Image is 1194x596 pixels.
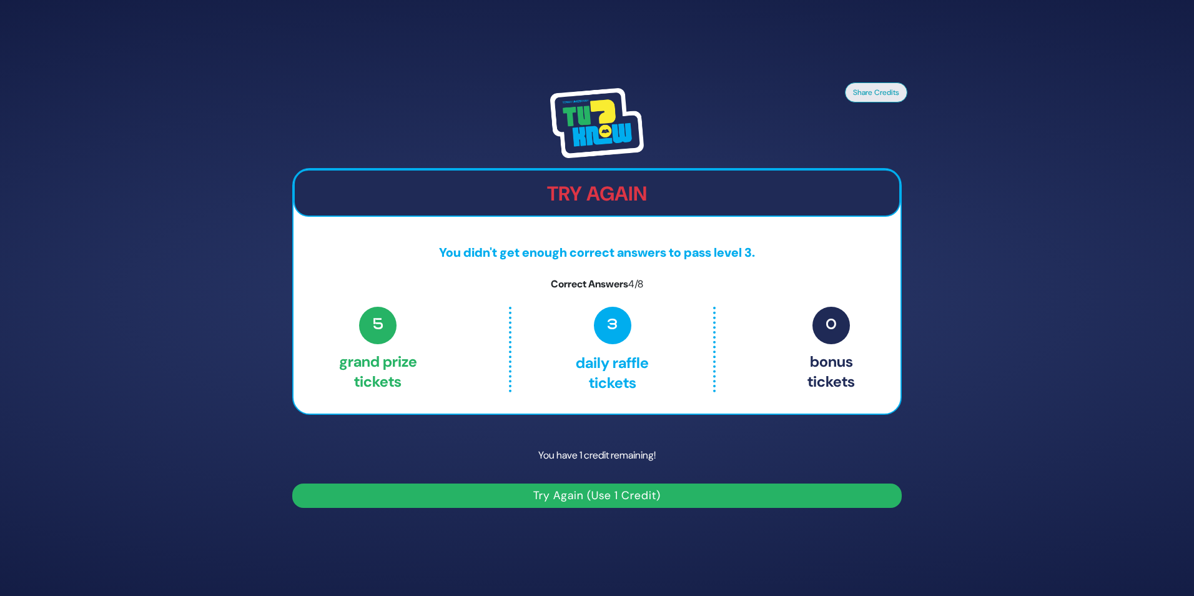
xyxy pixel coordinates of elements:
[628,277,643,291] span: 4/8
[807,307,855,392] p: Bonus tickets
[594,307,631,344] span: 3
[538,307,686,392] p: Daily Raffle tickets
[812,307,850,344] span: 0
[292,437,902,474] p: You have 1 credit remaining!
[294,243,900,262] p: You didn't get enough correct answers to pass level 3.
[845,82,907,102] button: Share Credits
[295,182,899,206] h2: Try Again
[294,277,900,292] p: Correct Answers
[359,307,397,344] span: 5
[339,307,417,392] p: Grand Prize tickets
[292,484,902,508] button: Try Again (Use 1 Credit)
[550,88,644,158] img: Tournament Logo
